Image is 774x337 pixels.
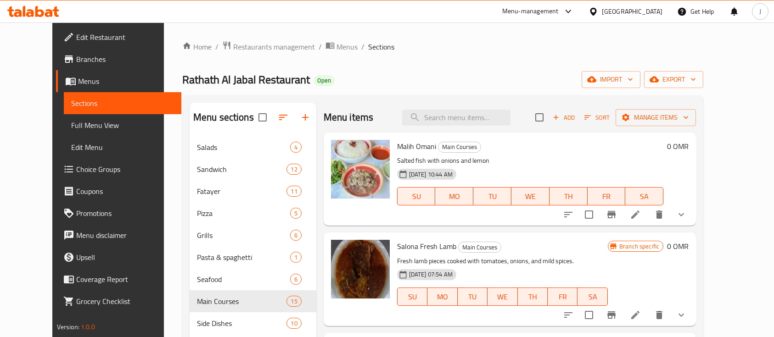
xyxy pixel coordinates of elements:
[76,208,174,219] span: Promotions
[324,110,374,124] h2: Menu items
[56,246,182,268] a: Upsell
[459,242,501,253] span: Main Courses
[290,252,302,263] div: items
[625,187,663,205] button: SA
[670,204,692,226] button: show more
[71,120,174,131] span: Full Menu View
[314,75,335,86] div: Open
[182,69,310,90] span: Rathath Al Jabal Restaurant
[548,287,578,306] button: FR
[550,187,588,205] button: TH
[337,41,358,52] span: Menus
[291,231,301,240] span: 6
[76,296,174,307] span: Grocery Checklist
[190,312,316,334] div: Side Dishes10
[78,76,174,87] span: Menus
[584,112,610,123] span: Sort
[648,204,670,226] button: delete
[56,48,182,70] a: Branches
[579,305,599,325] span: Select to update
[630,209,641,220] a: Edit menu item
[515,190,546,203] span: WE
[291,143,301,152] span: 4
[491,290,514,304] span: WE
[368,41,394,52] span: Sections
[582,110,612,125] button: Sort
[549,110,578,125] button: Add
[591,190,622,203] span: FR
[197,230,290,241] div: Grills
[588,187,626,205] button: FR
[361,41,365,52] li: /
[197,186,287,197] span: Fatayer
[197,318,287,329] span: Side Dishes
[190,246,316,268] div: Pasta & spaghetti1
[502,6,559,17] div: Menu-management
[76,164,174,175] span: Choice Groups
[56,202,182,224] a: Promotions
[314,77,335,84] span: Open
[676,209,687,220] svg: Show Choices
[629,190,660,203] span: SA
[438,142,481,152] span: Main Courses
[294,106,316,128] button: Add section
[197,208,290,219] span: Pizza
[193,110,254,124] h2: Menu sections
[197,296,287,307] span: Main Courses
[190,136,316,158] div: Salads4
[676,309,687,320] svg: Show Choices
[76,186,174,197] span: Coupons
[71,142,174,153] span: Edit Menu
[76,252,174,263] span: Upsell
[286,164,301,175] div: items
[286,186,301,197] div: items
[551,290,574,304] span: FR
[477,190,508,203] span: TU
[197,142,290,153] span: Salads
[76,32,174,43] span: Edit Restaurant
[290,274,302,285] div: items
[197,274,290,285] span: Seafood
[397,155,664,166] p: Salted fish with onions and lemon
[651,74,696,85] span: export
[76,54,174,65] span: Branches
[397,287,427,306] button: SU
[589,74,633,85] span: import
[439,190,470,203] span: MO
[215,41,219,52] li: /
[64,136,182,158] a: Edit Menu
[56,70,182,92] a: Menus
[553,190,584,203] span: TH
[473,187,511,205] button: TU
[287,187,301,196] span: 11
[190,158,316,180] div: Sandwich12
[222,41,315,53] a: Restaurants management
[427,287,457,306] button: MO
[286,318,301,329] div: items
[579,205,599,224] span: Select to update
[291,275,301,284] span: 6
[458,287,488,306] button: TU
[197,164,287,175] span: Sandwich
[670,304,692,326] button: show more
[600,204,623,226] button: Branch-specific-item
[557,204,579,226] button: sort-choices
[397,255,608,267] p: Fresh lamb pieces cooked with tomatoes, onions, and mild spices.
[182,41,703,53] nav: breadcrumb
[401,290,424,304] span: SU
[616,242,663,251] span: Branch specific
[81,321,95,333] span: 1.0.0
[600,304,623,326] button: Branch-specific-item
[56,180,182,202] a: Coupons
[623,112,689,123] span: Manage items
[530,108,549,127] span: Select section
[331,140,390,199] img: Malih Omani
[630,309,641,320] a: Edit menu item
[56,290,182,312] a: Grocery Checklist
[551,112,576,123] span: Add
[287,165,301,174] span: 12
[578,110,616,125] span: Sort items
[438,142,481,153] div: Main Courses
